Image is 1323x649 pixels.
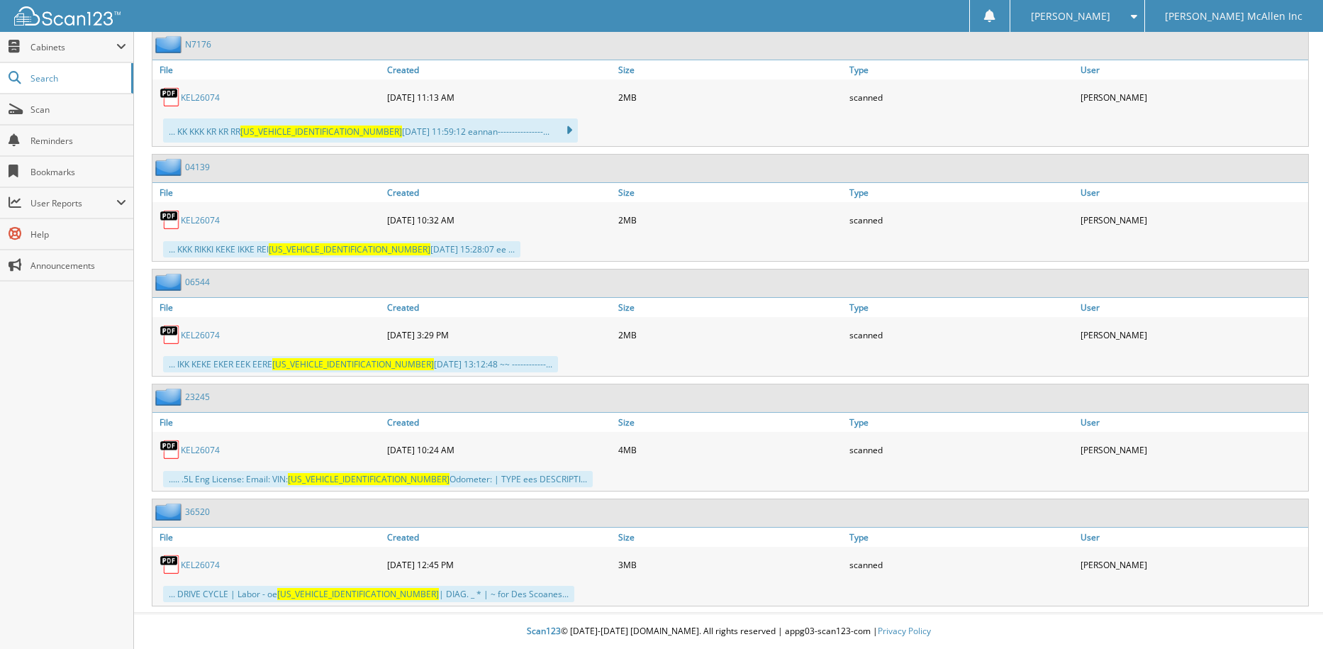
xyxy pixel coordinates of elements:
[277,588,439,600] span: [US_VEHICLE_IDENTIFICATION_NUMBER]
[181,329,220,341] a: KEL26074
[846,183,1077,202] a: Type
[160,209,181,231] img: PDF.png
[846,321,1077,349] div: scanned
[615,413,846,432] a: Size
[384,183,615,202] a: Created
[1077,206,1308,234] div: [PERSON_NAME]
[160,554,181,575] img: PDF.png
[155,388,185,406] img: folder2.png
[163,118,578,143] div: ... KK KKK KR KR RR [DATE] 11:59:12 eannan----------------...
[615,550,846,579] div: 3MB
[160,324,181,345] img: PDF.png
[288,473,450,485] span: [US_VEHICLE_IDENTIFICATION_NUMBER]
[152,528,384,547] a: File
[14,6,121,26] img: scan123-logo-white.svg
[615,321,846,349] div: 2MB
[846,550,1077,579] div: scanned
[615,183,846,202] a: Size
[384,436,615,464] div: [DATE] 10:24 AM
[615,206,846,234] div: 2MB
[30,166,126,178] span: Bookmarks
[181,91,220,104] a: KEL26074
[1031,12,1110,21] span: [PERSON_NAME]
[846,436,1077,464] div: scanned
[846,528,1077,547] a: Type
[163,356,558,372] div: ... IKK KEKE EKER EEK EERE [DATE] 13:12:48 ~~ ------------...
[846,83,1077,111] div: scanned
[163,241,520,257] div: ... KKK RIKKI KEKE IKKE REI [DATE] 15:28:07 ee ...
[615,528,846,547] a: Size
[384,60,615,79] a: Created
[155,35,185,53] img: folder2.png
[152,60,384,79] a: File
[30,72,124,84] span: Search
[181,559,220,571] a: KEL26074
[152,413,384,432] a: File
[240,126,402,138] span: [US_VEHICLE_IDENTIFICATION_NUMBER]
[1077,60,1308,79] a: User
[30,260,126,272] span: Announcements
[1252,581,1323,649] iframe: Chat Widget
[1077,183,1308,202] a: User
[1077,83,1308,111] div: [PERSON_NAME]
[30,197,116,209] span: User Reports
[181,444,220,456] a: KEL26074
[1077,528,1308,547] a: User
[384,550,615,579] div: [DATE] 12:45 PM
[1165,12,1302,21] span: [PERSON_NAME] McAllen Inc
[1077,436,1308,464] div: [PERSON_NAME]
[269,243,430,255] span: [US_VEHICLE_IDENTIFICATION_NUMBER]
[527,625,561,637] span: Scan123
[181,214,220,226] a: KEL26074
[384,413,615,432] a: Created
[384,298,615,317] a: Created
[846,298,1077,317] a: Type
[163,471,593,487] div: ..... .5L Eng License: Email: VIN: Odometer: | TYPE ees DESCRIPTI...
[30,41,116,53] span: Cabinets
[846,206,1077,234] div: scanned
[384,321,615,349] div: [DATE] 3:29 PM
[1077,550,1308,579] div: [PERSON_NAME]
[1077,321,1308,349] div: [PERSON_NAME]
[384,83,615,111] div: [DATE] 11:13 AM
[185,506,210,518] a: 36520
[1077,298,1308,317] a: User
[1077,413,1308,432] a: User
[185,38,211,50] a: N7176
[155,158,185,176] img: folder2.png
[185,276,210,288] a: 06544
[615,298,846,317] a: Size
[384,528,615,547] a: Created
[163,586,574,602] div: ... DRIVE CYCLE | Labor - oe | DIAG. _ * | ~ for Des Scoanes...
[846,60,1077,79] a: Type
[384,206,615,234] div: [DATE] 10:32 AM
[185,161,210,173] a: 04139
[152,183,384,202] a: File
[615,83,846,111] div: 2MB
[160,439,181,460] img: PDF.png
[846,413,1077,432] a: Type
[615,436,846,464] div: 4MB
[615,60,846,79] a: Size
[160,87,181,108] img: PDF.png
[155,273,185,291] img: folder2.png
[155,503,185,521] img: folder2.png
[185,391,210,403] a: 23245
[30,104,126,116] span: Scan
[134,614,1323,649] div: © [DATE]-[DATE] [DOMAIN_NAME]. All rights reserved | appg03-scan123-com |
[30,135,126,147] span: Reminders
[30,228,126,240] span: Help
[272,358,434,370] span: [US_VEHICLE_IDENTIFICATION_NUMBER]
[152,298,384,317] a: File
[878,625,931,637] a: Privacy Policy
